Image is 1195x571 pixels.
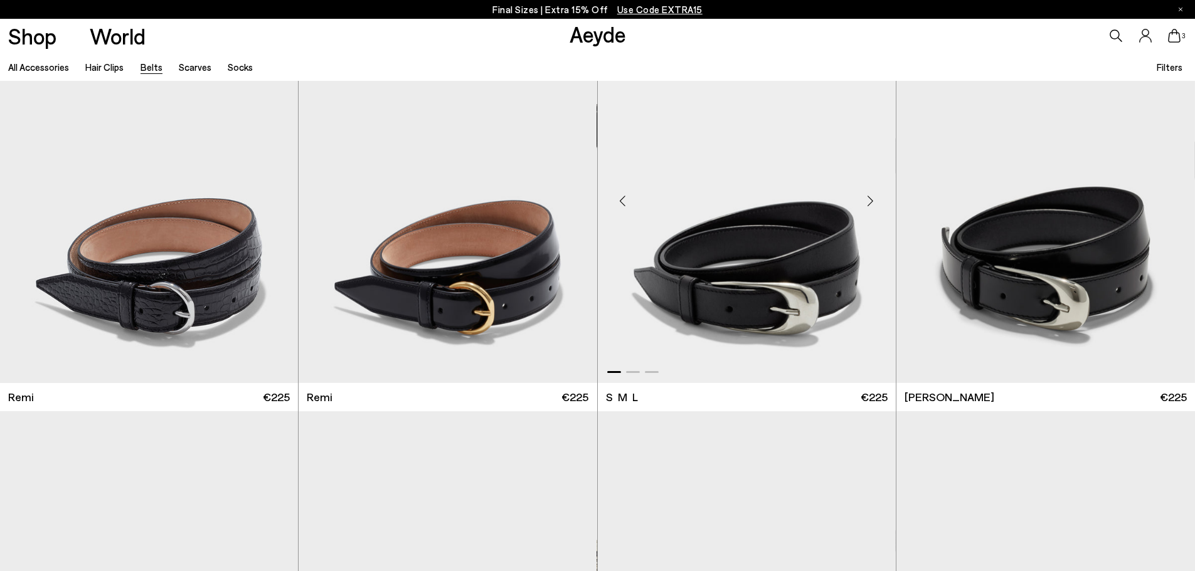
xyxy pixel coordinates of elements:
[1157,61,1182,73] span: Filters
[179,61,211,73] a: Scarves
[492,2,703,18] p: Final Sizes | Extra 15% Off
[597,9,895,383] div: 2 / 3
[606,389,638,405] ul: variant
[896,9,1195,383] img: Leona Leather Belt
[307,389,332,405] span: Remi
[141,61,162,73] a: Belts
[896,9,1195,383] a: 3 / 3 1 / 3 2 / 3 3 / 3 1 / 3 Next slide Previous slide
[570,21,626,47] a: Aeyde
[617,4,703,15] span: Navigate to /collections/ss25-final-sizes
[90,25,146,47] a: World
[263,389,290,405] span: €225
[598,9,896,383] img: Leona Leather Belt
[1181,33,1187,39] span: 3
[1168,29,1181,43] a: 3
[299,9,597,383] img: Remi Leather Belt
[8,389,34,405] span: Remi
[861,389,888,405] span: €225
[896,9,1194,383] div: 2 / 3
[299,9,597,383] div: 1 / 3
[896,9,1195,383] div: 1 / 3
[632,389,638,405] li: L
[228,61,253,73] a: Socks
[598,9,896,383] div: 1 / 3
[597,9,895,383] img: Remi Leather Belt
[905,389,994,405] span: [PERSON_NAME]
[299,9,597,383] a: 3 / 3 1 / 3 2 / 3 3 / 3 1 / 3 Next slide Previous slide
[606,389,613,405] li: S
[8,25,56,47] a: Shop
[598,383,896,411] a: S M L €225
[85,61,124,73] a: Hair Clips
[852,182,890,219] div: Next slide
[618,389,627,405] li: M
[561,389,588,405] span: €225
[1160,389,1187,405] span: €225
[8,61,69,73] a: All accessories
[896,9,1194,383] img: Leona Leather Belt
[896,383,1195,411] a: [PERSON_NAME] €225
[299,383,597,411] a: Remi €225
[598,9,896,383] a: 3 / 3 1 / 3 2 / 3 3 / 3 1 / 3 Next slide Previous slide
[604,182,642,219] div: Previous slide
